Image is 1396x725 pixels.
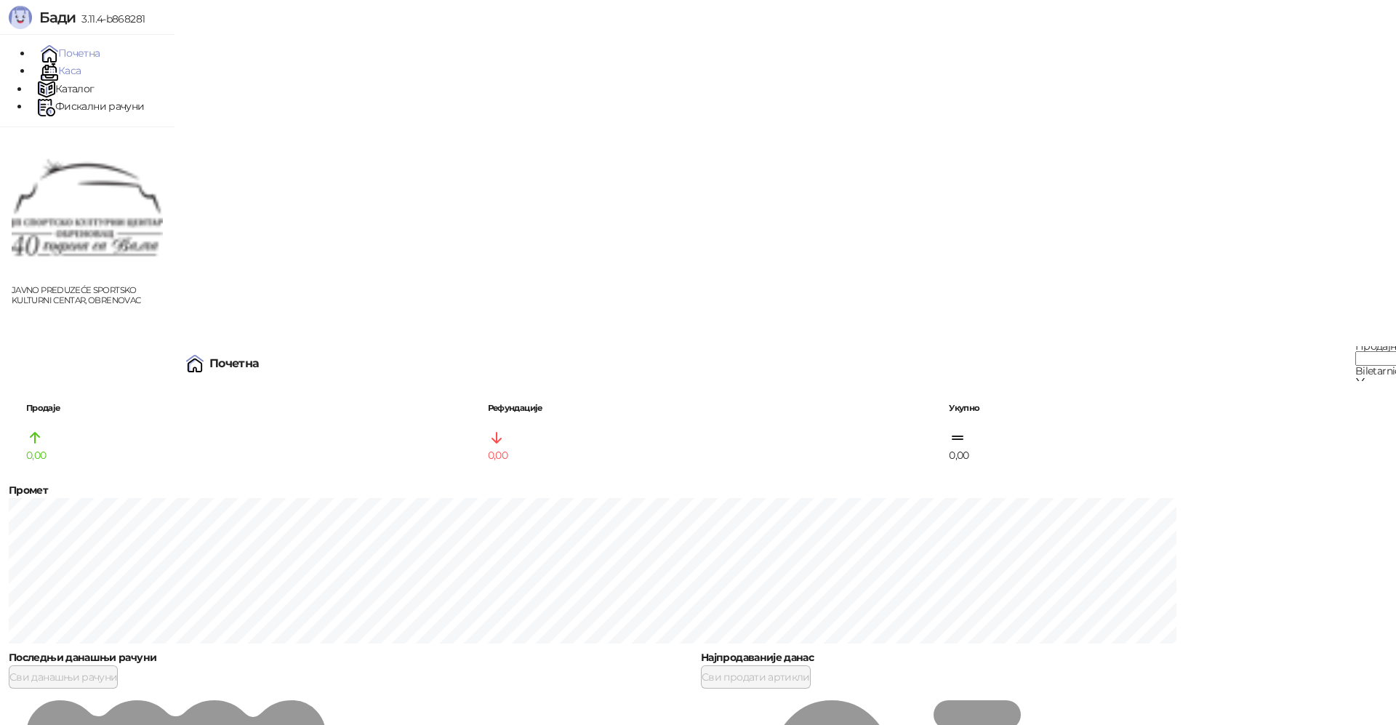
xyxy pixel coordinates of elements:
small: JAVNO PREDUZEĆE SPORTSKO KULTURNI CENTAR, OBRENOVAC [12,285,140,306]
img: Logo [9,6,32,29]
span: 0,00 [488,449,508,462]
div: Последњи данашњи рачуни [9,649,695,665]
span: 0,00 [26,449,46,462]
span: Бади [39,9,76,26]
button: Сви продати артикли [701,665,811,689]
div: Промет [9,482,1387,498]
h5: Укупно [949,401,1370,414]
span: down [1355,376,1365,386]
a: Почетна [41,45,100,63]
span: Каталог [55,82,95,95]
span: Почетна [58,47,100,60]
a: Каса [41,63,81,80]
div: Почетна [209,358,260,369]
h5: Рефундације [488,401,909,414]
span: 0,00 [949,449,968,462]
span: 3.11.4-b868281 [76,12,145,25]
span: Фискални рачуни [55,100,144,113]
div: Најпродаваније данас [701,649,1387,665]
button: Сви данашњи рачуни [9,665,118,689]
span: Каса [58,64,81,77]
img: 64x64-companyLogo-4a28e1f8-f217-46d7-badd-69a834a81aaf.png [12,133,163,284]
h5: Продаје [26,401,447,414]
